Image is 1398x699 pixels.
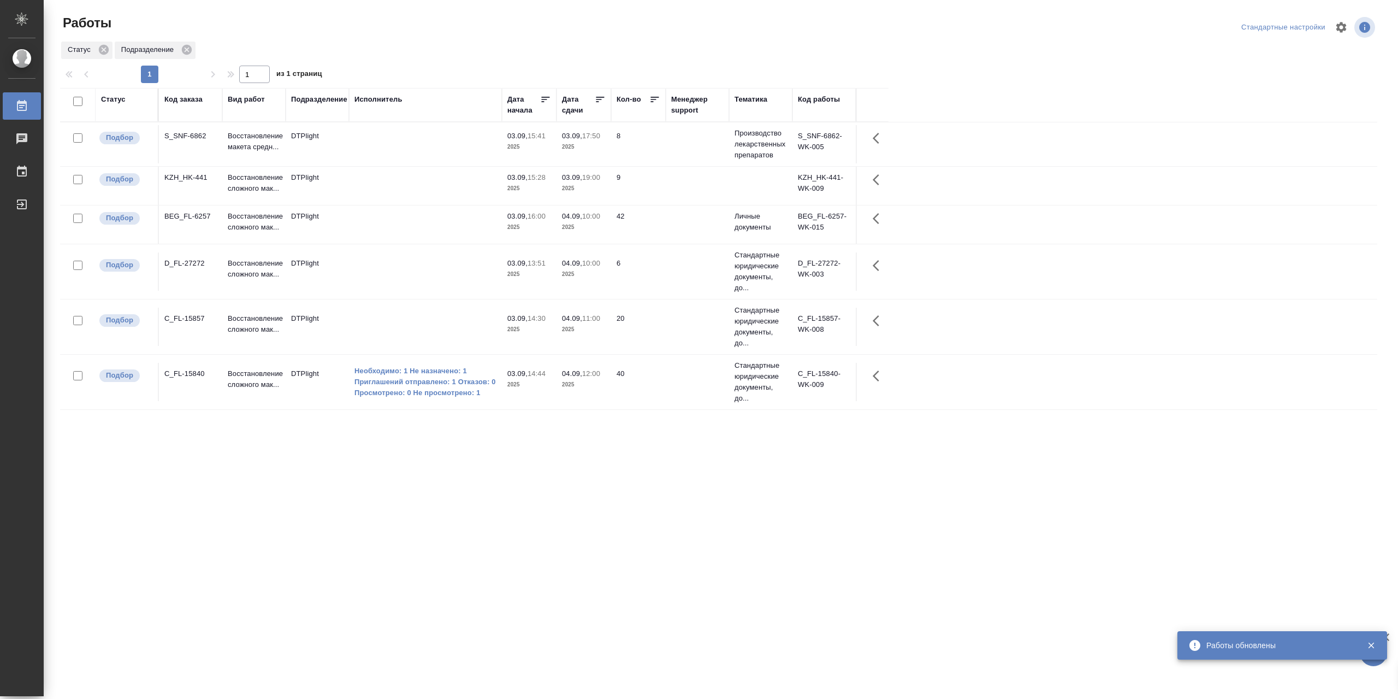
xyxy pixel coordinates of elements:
[228,313,280,335] p: Восстановление сложного мак...
[507,259,528,267] p: 03.09,
[562,379,606,390] p: 2025
[1239,19,1328,36] div: split button
[164,258,217,269] div: D_FL-27272
[582,259,600,267] p: 10:00
[98,172,152,187] div: Можно подбирать исполнителей
[528,369,546,378] p: 14:44
[228,258,280,280] p: Восстановление сложного мак...
[866,363,892,389] button: Здесь прячутся важные кнопки
[1206,640,1350,651] div: Работы обновлены
[611,363,666,401] td: 40
[228,94,265,105] div: Вид работ
[562,324,606,335] p: 2025
[101,94,126,105] div: Статус
[1328,14,1354,40] span: Настроить таблицу
[164,368,217,379] div: C_FL-15840
[286,252,349,291] td: DTPlight
[286,125,349,163] td: DTPlight
[734,94,767,105] div: Тематика
[106,260,133,271] p: Подбор
[106,213,133,224] p: Подбор
[507,212,528,220] p: 03.09,
[582,132,600,140] p: 17:50
[98,368,152,383] div: Можно подбирать исполнителей
[562,222,606,233] p: 2025
[562,183,606,194] p: 2025
[734,211,787,233] p: Личные документы
[866,205,892,232] button: Здесь прячутся важные кнопки
[507,132,528,140] p: 03.09,
[792,363,856,401] td: C_FL-15840-WK-009
[98,258,152,273] div: Можно подбирать исполнителей
[228,131,280,152] p: Восстановление макета средн...
[164,131,217,142] div: S_SNF-6862
[582,212,600,220] p: 10:00
[121,44,177,55] p: Подразделение
[507,94,540,116] div: Дата начала
[106,132,133,143] p: Подбор
[354,366,496,398] a: Необходимо: 1 Не назначено: 1 Приглашений отправлено: 1 Отказов: 0 Просмотрено: 0 Не просмотрено: 1
[228,368,280,390] p: Восстановление сложного мак...
[164,313,217,324] div: C_FL-15857
[507,379,551,390] p: 2025
[528,173,546,181] p: 15:28
[106,370,133,381] p: Подбор
[792,308,856,346] td: C_FL-15857-WK-008
[611,205,666,244] td: 42
[507,324,551,335] p: 2025
[562,94,595,116] div: Дата сдачи
[98,131,152,145] div: Можно подбирать исполнителей
[286,167,349,205] td: DTPlight
[792,125,856,163] td: S_SNF-6862-WK-005
[611,167,666,205] td: 9
[98,313,152,328] div: Можно подбирать исполнителей
[562,259,582,267] p: 04.09,
[734,360,787,404] p: Стандартные юридические документы, до...
[354,94,402,105] div: Исполнитель
[286,205,349,244] td: DTPlight
[528,212,546,220] p: 16:00
[734,250,787,293] p: Стандартные юридические документы, до...
[68,44,94,55] p: Статус
[286,363,349,401] td: DTPlight
[291,94,347,105] div: Подразделение
[228,211,280,233] p: Восстановление сложного мак...
[276,67,322,83] span: из 1 страниц
[106,174,133,185] p: Подбор
[671,94,724,116] div: Менеджер support
[582,369,600,378] p: 12:00
[562,142,606,152] p: 2025
[562,369,582,378] p: 04.09,
[562,269,606,280] p: 2025
[734,305,787,349] p: Стандартные юридические документы, до...
[611,252,666,291] td: 6
[164,211,217,222] div: BEG_FL-6257
[866,125,892,151] button: Здесь прячутся важные кнопки
[507,173,528,181] p: 03.09,
[792,252,856,291] td: D_FL-27272-WK-003
[60,14,111,32] span: Работы
[507,269,551,280] p: 2025
[611,125,666,163] td: 8
[866,167,892,193] button: Здесь прячутся важные кнопки
[798,94,840,105] div: Код работы
[115,42,196,59] div: Подразделение
[528,132,546,140] p: 15:41
[507,222,551,233] p: 2025
[562,314,582,322] p: 04.09,
[562,173,582,181] p: 03.09,
[507,183,551,194] p: 2025
[562,212,582,220] p: 04.09,
[507,314,528,322] p: 03.09,
[507,369,528,378] p: 03.09,
[866,252,892,279] button: Здесь прячутся важные кнопки
[106,315,133,326] p: Подбор
[164,94,203,105] div: Код заказа
[611,308,666,346] td: 20
[1360,641,1382,650] button: Закрыть
[617,94,641,105] div: Кол-во
[734,128,787,161] p: Производство лекарственных препаратов
[61,42,112,59] div: Статус
[507,142,551,152] p: 2025
[866,308,892,334] button: Здесь прячутся важные кнопки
